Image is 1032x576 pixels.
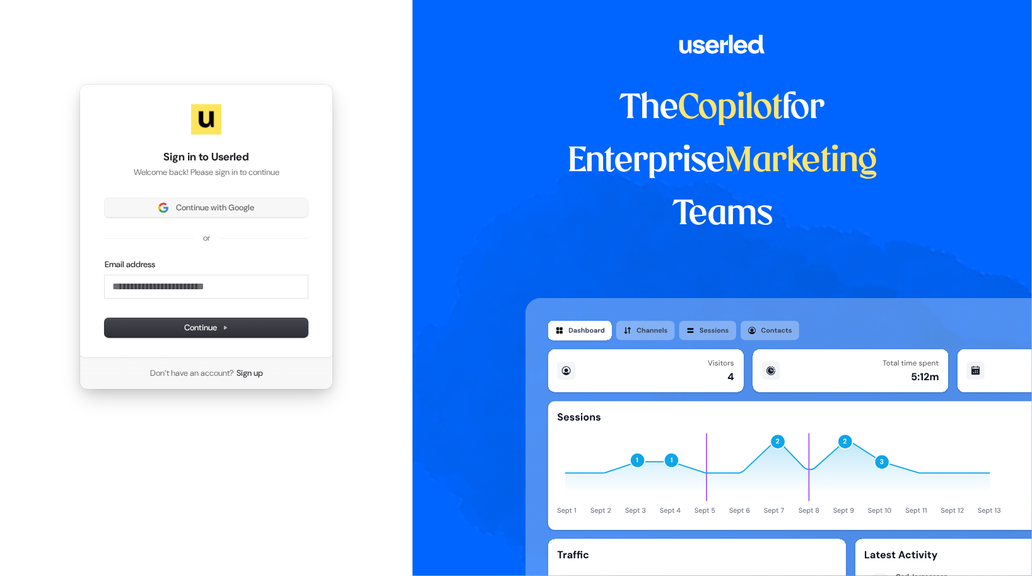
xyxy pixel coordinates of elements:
h1: Sign in to Userled [105,150,308,165]
button: Continue [105,318,308,337]
img: Userled [191,104,221,135]
img: Sign in with Google [158,203,168,213]
span: Continue [184,322,228,333]
label: Email address [105,259,155,270]
button: Sign in with GoogleContinue with Google [105,198,308,217]
span: Marketing [725,145,878,178]
span: Continue with Google [176,202,254,213]
h1: The for Enterprise Teams [525,82,920,241]
span: Copilot [679,92,783,125]
span: Don’t have an account? [150,368,234,379]
p: or [203,232,210,244]
p: Welcome back! Please sign in to continue [105,167,308,178]
a: Sign up [237,368,263,379]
